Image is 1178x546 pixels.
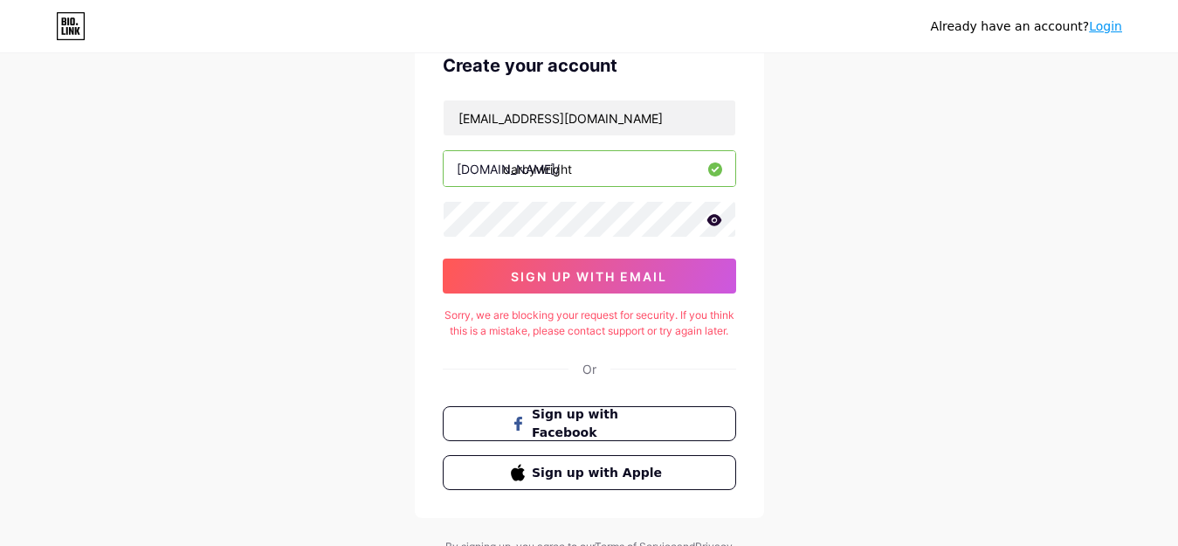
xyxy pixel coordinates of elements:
div: Sorry, we are blocking your request for security. If you think this is a mistake, please contact ... [443,308,736,339]
a: Login [1089,19,1122,33]
span: Sign up with Apple [532,464,667,482]
input: username [444,151,735,186]
button: Sign up with Facebook [443,406,736,441]
span: Sign up with Facebook [532,405,667,442]
span: sign up with email [511,269,667,284]
div: [DOMAIN_NAME]/ [457,160,560,178]
input: Email [444,100,735,135]
button: Sign up with Apple [443,455,736,490]
div: Or [582,360,596,378]
div: Create your account [443,52,736,79]
div: Already have an account? [931,17,1122,36]
button: sign up with email [443,259,736,294]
